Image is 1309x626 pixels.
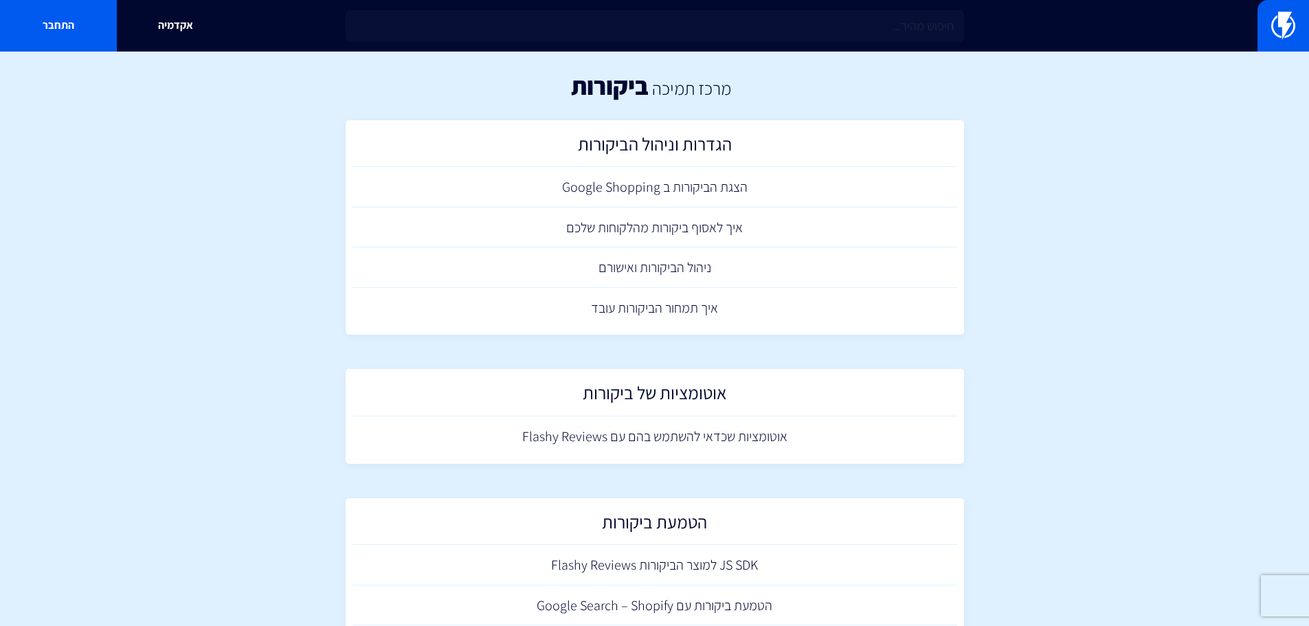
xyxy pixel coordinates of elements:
a: ניהול הביקורות ואישורם [353,247,957,288]
a: הטמעת ביקורות [353,505,957,546]
a: אוטומציות של ביקורות [353,376,957,416]
a: הצגת הביקורות ב Google Shopping [353,167,957,208]
input: חיפוש מהיר... [346,10,964,42]
h2: הטמעת ביקורות [359,512,950,539]
a: הגדרות וניהול הביקורות [353,127,957,168]
a: מרכז תמיכה [652,76,731,100]
a: JS SDK למוצר הביקורות Flashy Reviews [353,545,957,585]
h1: ביקורות [571,72,649,100]
a: איך תמחור הביקורות עובד [353,288,957,328]
h2: הגדרות וניהול הביקורות [359,134,950,161]
h2: אוטומציות של ביקורות [359,383,950,410]
a: הטמעת ביקורות עם Google Search – Shopify [353,585,957,626]
a: אוטומציות שכדאי להשתמש בהם עם Flashy Reviews [353,416,957,457]
a: איך לאסוף ביקורות מהלקוחות שלכם [353,208,957,248]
